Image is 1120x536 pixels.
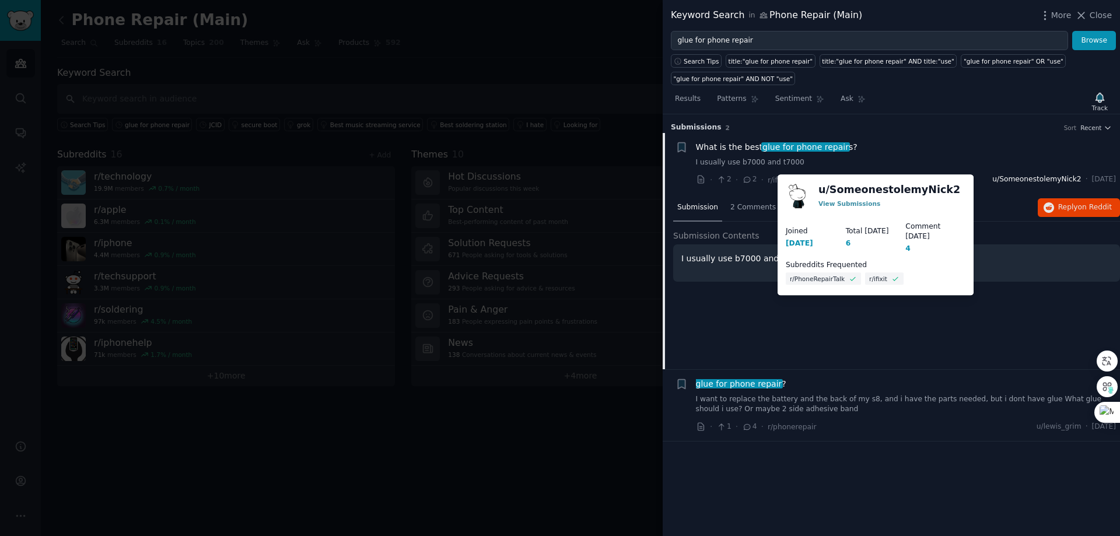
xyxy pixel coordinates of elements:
[846,227,906,237] dt: Total [DATE]
[822,57,954,65] div: title:"glue for phone repair" AND title:"use"
[905,244,911,254] div: 4
[905,222,965,242] dt: Comment [DATE]
[1051,9,1072,22] span: More
[684,57,719,65] span: Search Tips
[775,94,812,104] span: Sentiment
[1086,174,1088,185] span: ·
[710,421,712,433] span: ·
[846,239,851,250] div: 6
[696,394,1116,415] a: I want to replace the battery and the back of my s8, and i have the parts needed, but i dont have...
[992,174,1081,185] span: u/SomeonestolemyNick2
[964,57,1063,65] div: "glue for phone repair" OR "use"
[1039,9,1072,22] button: More
[671,31,1068,51] input: Try a keyword related to your business
[696,378,786,390] span: ?
[729,57,813,65] div: title:"glue for phone repair"
[726,54,815,68] a: title:"glue for phone repair"
[1090,9,1112,22] span: Close
[961,54,1066,68] a: "glue for phone repair" OR "use"
[696,157,1116,168] a: I usually use b7000 and t7000
[716,422,731,432] span: 1
[742,174,757,185] span: 2
[761,174,764,186] span: ·
[1092,104,1108,112] div: Track
[1037,422,1081,432] span: u/lewis_grim
[1086,422,1088,432] span: ·
[748,10,755,21] span: in
[696,141,857,153] span: What is the best s?
[674,75,793,83] div: "glue for phone repair" AND NOT "use"
[1058,202,1112,213] span: Reply
[671,54,722,68] button: Search Tips
[841,94,853,104] span: Ask
[671,90,705,114] a: Results
[1092,422,1116,432] span: [DATE]
[681,253,1112,265] p: I usually use b7000 and t7000
[790,275,845,283] span: r/PhoneRepairTalk
[771,90,828,114] a: Sentiment
[1038,198,1120,217] button: Replyon Reddit
[671,8,862,23] div: Keyword Search Phone Repair (Main)
[1092,174,1116,185] span: [DATE]
[736,174,738,186] span: ·
[730,202,776,213] span: 2 Comments
[761,142,849,152] span: glue for phone repair
[695,379,783,388] span: glue for phone repair
[818,183,960,197] a: u/SomeonestolemyNick2
[786,184,810,208] img: SomeonestolemyNick2
[736,421,738,433] span: ·
[793,174,795,186] span: ·
[671,122,722,133] span: Submission s
[696,141,857,153] a: What is the bestglue for phone repairs?
[671,72,795,85] a: "glue for phone repair" AND NOT "use"
[786,227,846,237] dt: Joined
[1064,124,1077,132] div: Sort
[786,239,813,250] div: [DATE]
[1072,31,1116,51] button: Browse
[1088,89,1112,114] button: Track
[675,94,701,104] span: Results
[713,90,762,114] a: Patterns
[869,275,887,283] span: r/ifixit
[717,94,746,104] span: Patterns
[820,54,957,68] a: title:"glue for phone repair" AND title:"use"
[716,174,731,185] span: 2
[761,421,764,433] span: ·
[673,230,759,242] span: Submission Contents
[1078,203,1112,211] span: on Reddit
[742,422,757,432] span: 4
[710,174,712,186] span: ·
[696,378,786,390] a: glue for phone repair?
[786,260,965,271] dt: Subreddits Frequented
[726,124,730,131] span: 2
[836,90,870,114] a: Ask
[768,423,817,431] span: r/phonerepair
[1080,124,1101,132] span: Recent
[768,176,789,184] span: r/ifixit
[1080,124,1112,132] button: Recent
[818,200,880,207] a: View Submissions
[1075,9,1112,22] button: Close
[677,202,718,213] span: Submission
